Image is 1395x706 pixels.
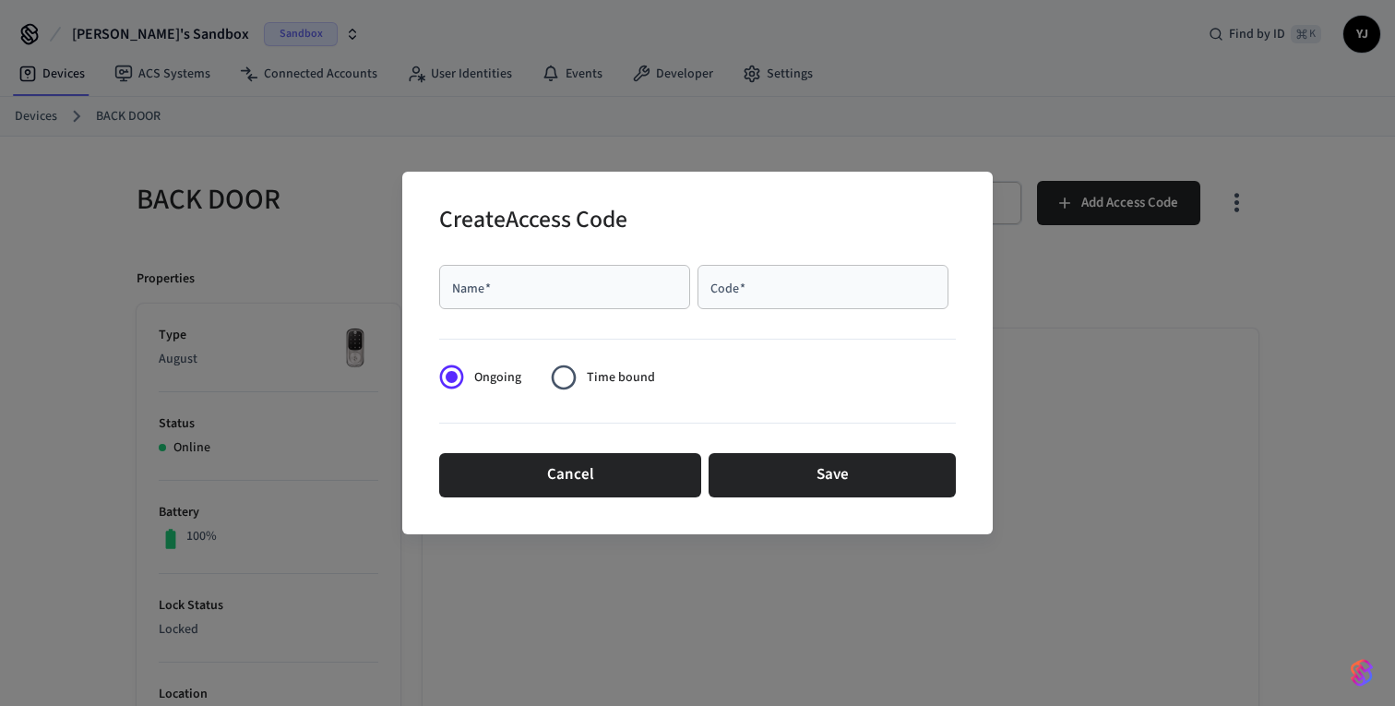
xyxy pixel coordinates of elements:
[439,453,701,497] button: Cancel
[587,368,655,388] span: Time bound
[474,368,521,388] span: Ongoing
[1351,658,1373,688] img: SeamLogoGradient.69752ec5.svg
[439,194,627,250] h2: Create Access Code
[709,453,956,497] button: Save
